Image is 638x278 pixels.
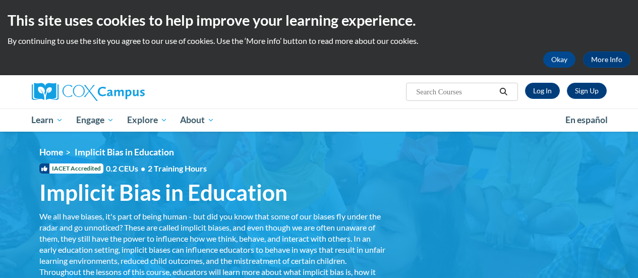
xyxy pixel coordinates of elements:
[415,86,496,98] input: Search Courses
[106,163,207,174] span: 0.2 CEUs
[39,147,63,157] a: Home
[559,109,614,131] a: En español
[39,179,287,206] span: Implicit Bias in Education
[70,108,121,132] a: Engage
[8,35,630,46] p: By continuing to use the site you agree to our use of cookies. Use the ‘More info’ button to read...
[496,86,511,98] button: Search
[127,114,167,126] span: Explore
[76,114,114,126] span: Engage
[39,163,103,174] span: IACET Accredited
[32,83,213,101] a: Cox Campus
[567,83,607,99] a: Register
[173,108,221,132] a: About
[543,51,575,68] button: Okay
[598,238,630,270] iframe: Button to launch messaging window
[25,108,70,132] a: Learn
[24,108,614,132] div: Main menu
[141,163,145,173] span: •
[32,83,145,101] img: Cox Campus
[31,114,63,126] span: Learn
[525,83,560,99] a: Log In
[180,114,214,126] span: About
[583,51,630,68] a: More Info
[565,115,608,125] span: En español
[148,163,207,173] span: 2 Training Hours
[121,108,174,132] a: Explore
[75,147,174,157] span: Implicit Bias in Education
[8,10,630,30] h2: This site uses cookies to help improve your learning experience.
